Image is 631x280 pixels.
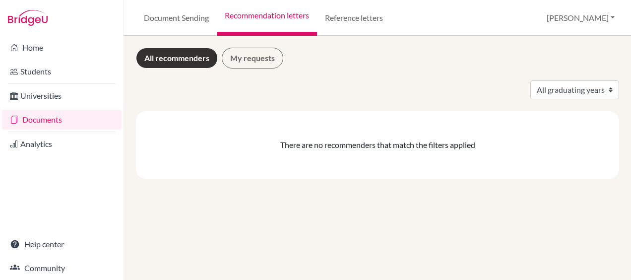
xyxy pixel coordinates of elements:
[2,258,122,278] a: Community
[2,110,122,130] a: Documents
[8,10,48,26] img: Bridge-U
[222,48,283,69] a: My requests
[2,38,122,58] a: Home
[2,62,122,81] a: Students
[2,134,122,154] a: Analytics
[542,8,619,27] button: [PERSON_NAME]
[2,234,122,254] a: Help center
[2,86,122,106] a: Universities
[144,139,611,151] div: There are no recommenders that match the filters applied
[136,48,218,69] a: All recommenders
